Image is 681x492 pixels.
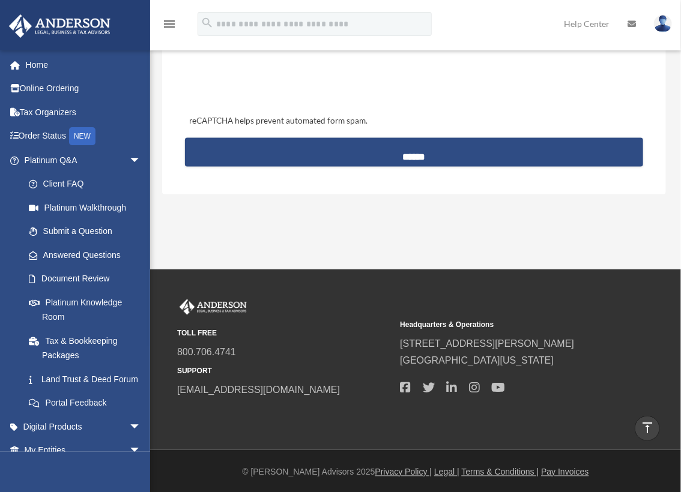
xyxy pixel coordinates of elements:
i: menu [162,17,177,31]
a: menu [162,21,177,31]
div: © [PERSON_NAME] Advisors 2025 [150,465,681,480]
a: Platinum Walkthrough [17,196,159,220]
a: Online Ordering [8,77,159,101]
a: Legal | [434,467,459,477]
a: Document Review [17,267,159,291]
a: Terms & Conditions | [462,467,539,477]
a: vertical_align_top [635,416,660,441]
span: arrow_drop_down [129,148,153,173]
a: Digital Productsarrow_drop_down [8,415,159,439]
a: [GEOGRAPHIC_DATA][US_STATE] [400,356,554,366]
div: reCAPTCHA helps prevent automated form spam. [185,114,644,128]
a: Pay Invoices [541,467,589,477]
a: Platinum Knowledge Room [17,290,159,329]
img: User Pic [654,15,672,32]
iframe: reCAPTCHA [186,43,369,90]
a: Home [8,53,159,77]
a: Submit a Question [17,220,153,244]
small: Headquarters & Operations [400,319,614,332]
img: Anderson Advisors Platinum Portal [5,14,114,38]
a: Order StatusNEW [8,124,159,149]
a: Answered Questions [17,243,159,267]
i: search [201,16,214,29]
img: Anderson Advisors Platinum Portal [177,299,249,315]
a: Land Trust & Deed Forum [17,367,159,391]
a: Platinum Q&Aarrow_drop_down [8,148,159,172]
a: 800.706.4741 [177,347,236,358]
a: Tax & Bookkeeping Packages [17,329,159,367]
a: [EMAIL_ADDRESS][DOMAIN_NAME] [177,385,340,395]
a: My Entitiesarrow_drop_down [8,439,159,463]
small: SUPPORT [177,365,392,378]
a: Client FAQ [17,172,159,196]
a: [STREET_ADDRESS][PERSON_NAME] [400,339,574,349]
small: TOLL FREE [177,328,392,340]
div: NEW [69,127,95,145]
a: Tax Organizers [8,100,159,124]
i: vertical_align_top [640,421,655,435]
a: Portal Feedback [17,391,159,415]
a: Privacy Policy | [375,467,432,477]
span: arrow_drop_down [129,415,153,439]
span: arrow_drop_down [129,439,153,463]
